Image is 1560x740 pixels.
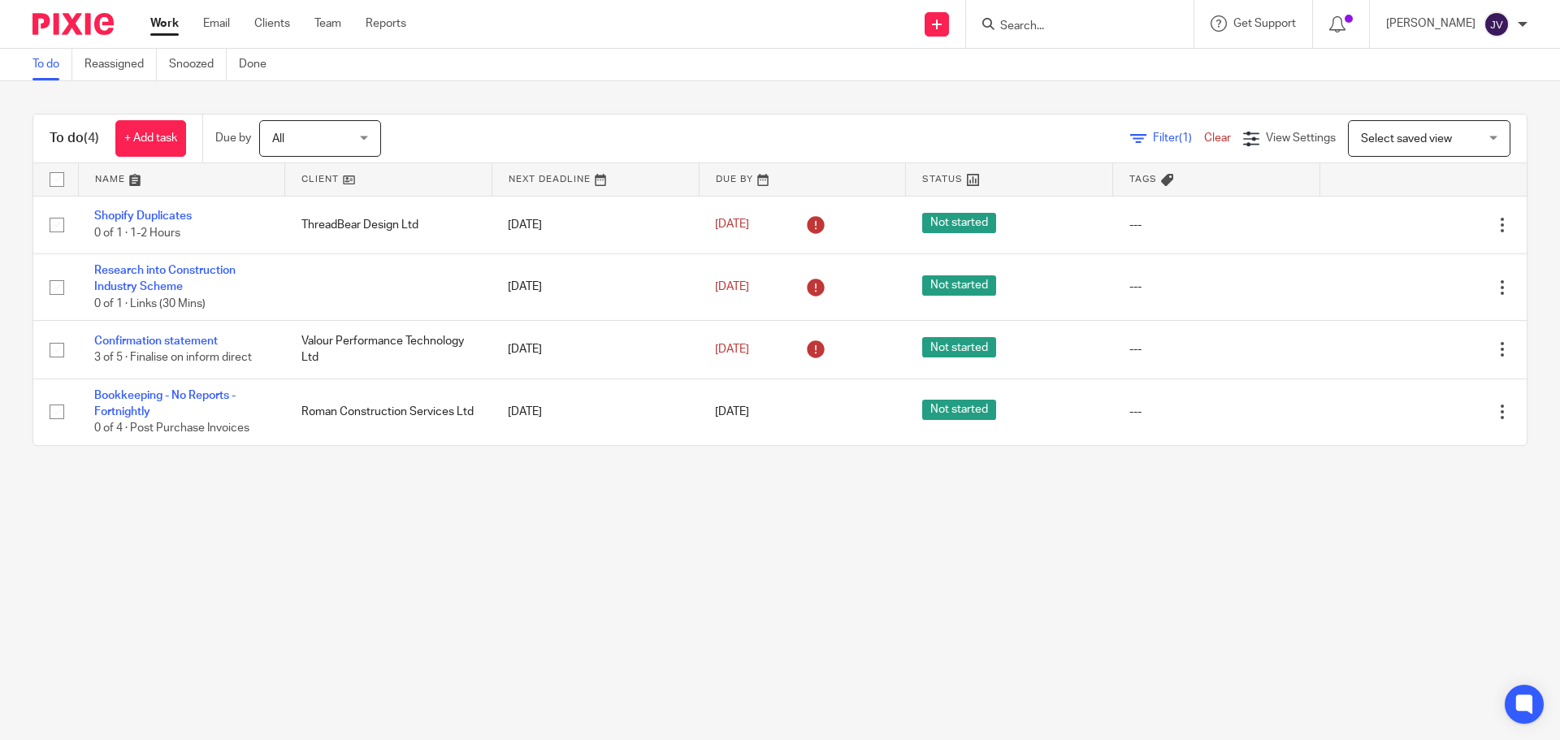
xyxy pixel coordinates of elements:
td: Roman Construction Services Ltd [285,379,492,445]
td: [DATE] [492,196,699,253]
div: --- [1129,404,1304,420]
a: + Add task [115,120,186,157]
a: Reassigned [84,49,157,80]
p: Due by [215,130,251,146]
a: Confirmation statement [94,335,218,347]
a: Snoozed [169,49,227,80]
td: [DATE] [492,253,699,320]
span: Not started [922,275,996,296]
span: Tags [1129,175,1157,184]
td: [DATE] [492,321,699,379]
span: [DATE] [715,406,749,418]
span: [DATE] [715,219,749,231]
h1: To do [50,130,99,147]
span: 0 of 1 · 1-2 Hours [94,227,180,239]
span: All [272,133,284,145]
td: ThreadBear Design Ltd [285,196,492,253]
span: [DATE] [715,344,749,355]
span: 0 of 4 · Post Purchase Invoices [94,422,249,434]
a: Research into Construction Industry Scheme [94,265,236,292]
span: Not started [922,400,996,420]
input: Search [999,19,1145,34]
a: Team [314,15,341,32]
span: 3 of 5 · Finalise on inform direct [94,352,252,363]
span: (1) [1179,132,1192,144]
span: Not started [922,213,996,233]
span: Get Support [1233,18,1296,29]
img: svg%3E [1484,11,1510,37]
td: [DATE] [492,379,699,445]
span: 0 of 1 · Links (30 Mins) [94,298,206,309]
span: (4) [84,132,99,145]
a: Email [203,15,230,32]
span: [DATE] [715,281,749,292]
span: Not started [922,337,996,357]
a: Clients [254,15,290,32]
span: Filter [1153,132,1204,144]
div: --- [1129,341,1304,357]
div: --- [1129,217,1304,233]
a: Reports [366,15,406,32]
img: Pixie [32,13,114,35]
span: View Settings [1266,132,1336,144]
a: Shopify Duplicates [94,210,192,222]
p: [PERSON_NAME] [1386,15,1475,32]
a: To do [32,49,72,80]
a: Work [150,15,179,32]
a: Clear [1204,132,1231,144]
span: Select saved view [1361,133,1452,145]
div: --- [1129,279,1304,295]
td: Valour Performance Technology Ltd [285,321,492,379]
a: Bookkeeping - No Reports - Fortnightly [94,390,236,418]
a: Done [239,49,279,80]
